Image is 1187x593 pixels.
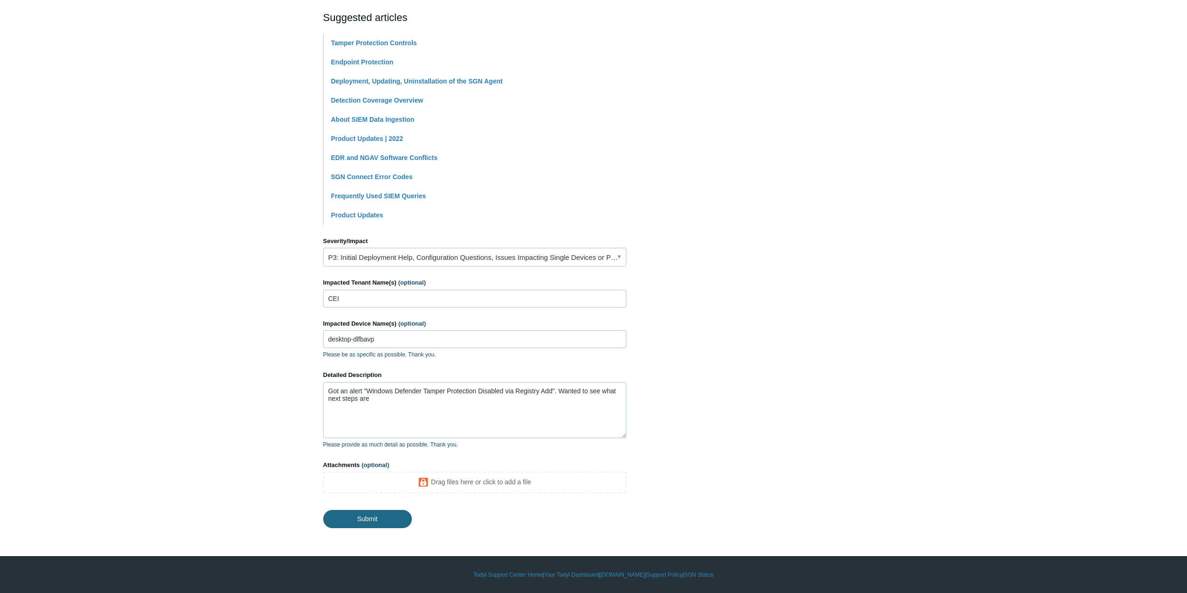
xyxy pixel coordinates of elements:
a: EDR and NGAV Software Conflicts [331,154,437,161]
a: Tamper Protection Controls [331,39,417,47]
a: Your Todyl Dashboard [544,571,598,579]
a: SGN Status [684,571,714,579]
label: Attachments [323,460,626,470]
label: Impacted Tenant Name(s) [323,278,626,287]
label: Severity/Impact [323,237,626,246]
a: Todyl Support Center Home [473,571,542,579]
p: Please be as specific as possible. Thank you. [323,350,626,359]
a: Product Updates [331,211,383,219]
a: P3: Initial Deployment Help, Configuration Questions, Issues Impacting Single Devices or Past Out... [323,248,626,266]
input: Submit [323,510,412,528]
a: Deployment, Updating, Uninstallation of the SGN Agent [331,77,503,85]
a: [DOMAIN_NAME] [600,571,645,579]
a: Endpoint Protection [331,58,394,66]
span: (optional) [398,279,426,286]
a: Detection Coverage Overview [331,97,423,104]
a: Product Updates | 2022 [331,135,403,142]
h2: Suggested articles [323,10,626,25]
a: Support Policy [646,571,682,579]
label: Detailed Description [323,370,626,380]
a: SGN Connect Error Codes [331,173,413,181]
div: | | | | [323,571,864,579]
label: Impacted Device Name(s) [323,319,626,328]
a: About SIEM Data Ingestion [331,116,415,123]
a: Frequently Used SIEM Queries [331,192,426,200]
span: (optional) [398,320,426,327]
span: (optional) [361,461,389,468]
p: Please provide as much detail as possible. Thank you. [323,440,626,449]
